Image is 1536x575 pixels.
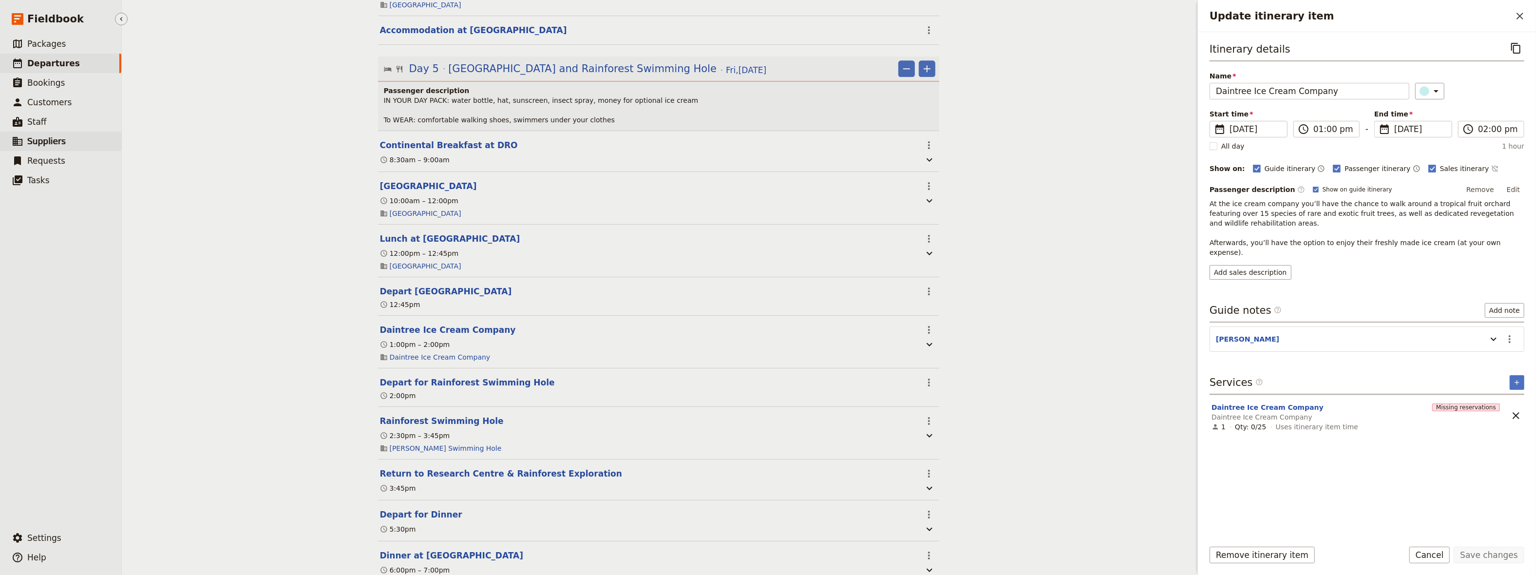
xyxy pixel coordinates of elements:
[1510,375,1524,390] button: Add service inclusion
[921,283,937,300] button: Actions
[1298,123,1309,135] span: ​
[1365,123,1368,137] span: -
[1235,422,1266,432] div: Qty: 0/25
[921,465,937,482] button: Actions
[1210,265,1291,280] button: Add sales description
[380,249,459,258] div: 12:00pm – 12:45pm
[1512,8,1528,24] button: Close drawer
[1394,123,1446,135] span: [DATE]
[1313,123,1353,135] input: ​
[1210,164,1245,173] div: Show on:
[1379,123,1390,135] span: ​
[1374,109,1452,119] span: End time
[921,506,937,523] button: Actions
[1413,163,1421,174] button: Time shown on passenger itinerary
[380,340,450,349] div: 1:00pm – 2:00pm
[1502,141,1524,151] span: 1 hour
[1210,71,1409,81] span: Name
[380,524,416,534] div: 5:30pm
[380,324,516,336] button: Edit this itinerary item
[921,178,937,194] button: Actions
[27,12,84,26] span: Fieldbook
[1297,186,1305,193] span: ​
[726,64,766,76] span: Fri , [DATE]
[380,139,518,151] button: Edit this itinerary item
[1274,306,1282,314] span: ​
[1212,412,1312,422] span: Daintree Ice Cream Company
[1265,164,1316,173] span: Guide itinerary
[1432,403,1500,411] span: Missing reservations
[1421,85,1442,97] div: ​
[1274,306,1282,318] span: ​
[380,377,555,388] button: Edit this itinerary item
[380,300,420,309] div: 12:45pm
[1230,123,1281,135] span: [DATE]
[1508,40,1524,57] button: Copy itinerary item
[384,61,767,76] button: Edit day information
[1409,547,1450,563] button: Cancel
[1210,42,1290,57] h3: Itinerary details
[1221,141,1245,151] span: All day
[1210,83,1409,99] input: Name
[1501,331,1518,347] button: Actions
[1212,422,1226,432] div: 1
[921,22,937,38] button: Actions
[27,553,46,562] span: Help
[1214,123,1226,135] span: ​
[380,415,504,427] button: Edit this itinerary item
[27,78,65,88] span: Bookings
[27,156,65,166] span: Requests
[380,550,524,561] button: Edit this itinerary item
[448,61,717,76] span: [GEOGRAPHIC_DATA] and Rainforest Swimming Hole
[27,58,80,68] span: Departures
[1502,182,1524,197] button: Edit
[27,136,66,146] span: Suppliers
[390,352,491,362] a: Daintree Ice Cream Company
[898,60,915,77] button: Remove
[1508,407,1524,424] button: Unlink service
[1210,200,1516,256] span: At the ice cream company you’ll have the chance to walk around a tropical fruit orchard featuring...
[1345,164,1410,173] span: Passenger itinerary
[380,468,623,479] button: Edit this itinerary item
[921,547,937,564] button: Actions
[380,180,477,192] button: Edit this itinerary item
[380,196,458,206] div: 10:00am – 12:00pm
[1216,334,1279,344] button: [PERSON_NAME]
[1255,378,1263,386] span: ​
[1317,163,1325,174] button: Time shown on guide itinerary
[1440,164,1489,173] span: Sales itinerary
[1485,303,1524,318] button: Add note
[380,24,567,36] button: Edit this itinerary item
[384,96,699,124] span: IN YOUR DAY PACK: water bottle, hat, sunscreen, insect spray, money for optional ice cream To WEA...
[384,86,935,96] h4: Passenger description
[919,60,935,77] button: Add
[921,413,937,429] button: Actions
[1210,547,1315,563] button: Remove itinerary item
[1323,186,1392,193] span: Show on guide itinerary
[1255,378,1263,390] span: ​
[1210,109,1288,119] span: Start time
[380,155,450,165] div: 8:30am – 9:00am
[390,443,502,453] a: [PERSON_NAME] Swimming Hole
[921,230,937,247] button: Actions
[921,137,937,153] button: Actions
[1415,83,1444,99] button: ​
[1478,123,1518,135] input: ​
[27,39,66,49] span: Packages
[1212,402,1324,412] button: Edit this service option
[1462,123,1474,135] span: ​
[921,374,937,391] button: Actions
[380,233,520,245] button: Edit this itinerary item
[1210,185,1305,194] label: Passenger description
[921,322,937,338] button: Actions
[380,483,416,493] div: 3:45pm
[27,533,61,543] span: Settings
[1210,375,1263,390] h3: Services
[409,61,439,76] span: Day 5
[380,431,450,441] div: 2:30pm – 3:45pm
[1462,182,1498,197] button: Remove
[1491,163,1499,174] button: Time not shown on sales itinerary
[1210,9,1512,23] h2: Update itinerary item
